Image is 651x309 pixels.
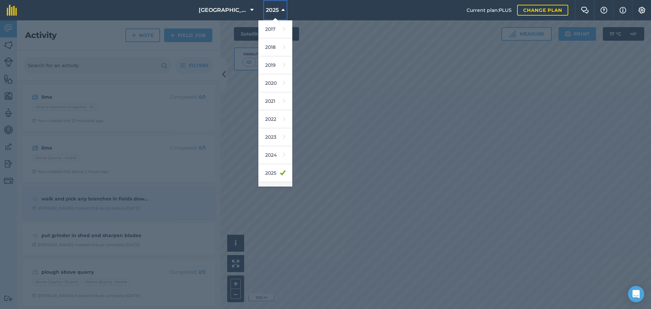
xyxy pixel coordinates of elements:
[258,92,292,110] a: 2021
[258,74,292,92] a: 2020
[258,110,292,128] a: 2022
[7,5,17,16] img: fieldmargin Logo
[258,146,292,164] a: 2024
[258,20,292,38] a: 2017
[581,7,589,14] img: Two speech bubbles overlapping with the left bubble in the forefront
[258,182,292,200] a: 2026
[258,56,292,74] a: 2019
[266,6,279,14] span: 2025
[258,128,292,146] a: 2023
[517,5,568,16] a: Change plan
[467,6,512,14] span: Current plan : PLUS
[638,7,646,14] img: A cog icon
[600,7,608,14] img: A question mark icon
[258,38,292,56] a: 2018
[628,286,644,302] div: Open Intercom Messenger
[258,164,292,182] a: 2025
[619,6,626,14] img: svg+xml;base64,PHN2ZyB4bWxucz0iaHR0cDovL3d3dy53My5vcmcvMjAwMC9zdmciIHdpZHRoPSIxNyIgaGVpZ2h0PSIxNy...
[199,6,248,14] span: [GEOGRAPHIC_DATA]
